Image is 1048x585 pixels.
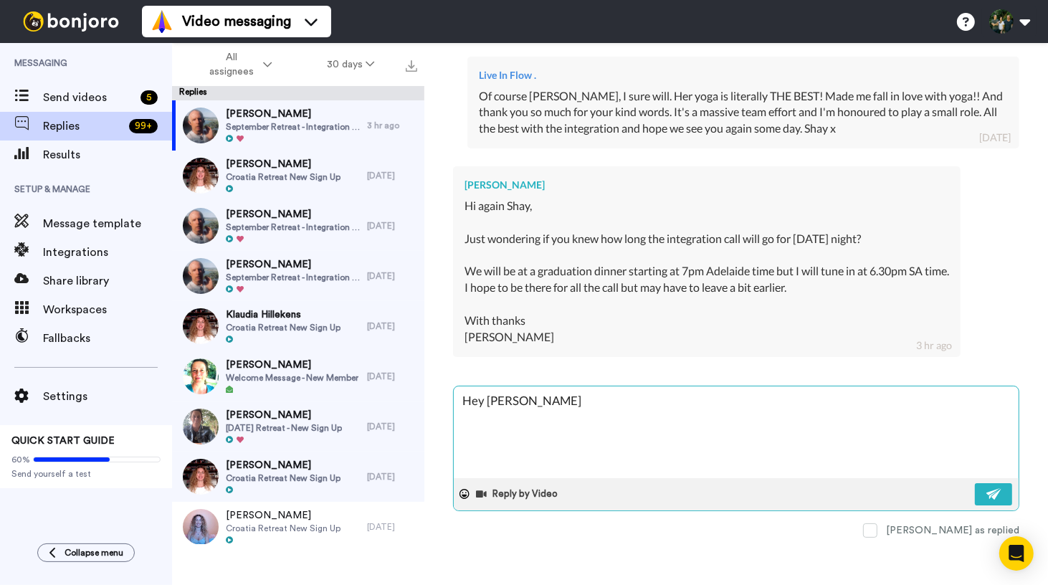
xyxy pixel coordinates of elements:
a: [PERSON_NAME]Welcome Message - New Member[DATE] [172,351,424,401]
span: Croatia Retreat New Sign Up [226,322,340,333]
div: 3 hr ago [916,338,952,353]
img: f2341e43-c9d6-4a41-a2d0-b02c592cf083-thumb.jpg [183,409,219,444]
span: [PERSON_NAME] [226,257,360,272]
img: ebd1082f-8655-43c8-8cb7-89481548cef8-thumb.jpg [183,308,219,344]
span: Croatia Retreat New Sign Up [226,523,340,534]
a: [PERSON_NAME]Croatia Retreat New Sign Up[DATE] [172,502,424,552]
a: [PERSON_NAME][DATE] Retreat - New Sign Up[DATE] [172,401,424,452]
img: 5a5942a6-c45b-4c55-95f5-0a1c37f76cc7-thumb.jpg [183,509,219,545]
a: [PERSON_NAME]September Retreat - Integration Call[DATE] [172,251,424,301]
div: [DATE] [367,170,417,181]
span: [PERSON_NAME] [226,358,358,372]
img: 3987b40a-daa4-404f-834f-8850561a2f8f-thumb.jpg [183,108,219,143]
div: Of course [PERSON_NAME], I sure will. Her yoga is literally THE BEST! Made me fall in love with y... [479,88,1008,138]
div: Replies [172,86,424,100]
span: Settings [43,388,172,405]
img: 38378a88-1533-47e2-a831-46e53c2a477e-thumb.jpg [183,358,219,394]
span: September Retreat - Integration Call [226,121,360,133]
div: Live In Flow . [479,68,1008,82]
span: [PERSON_NAME] [226,408,342,422]
img: 4a3a30de-2500-4b3d-a0f9-1681c91deff7-thumb.jpg [183,158,219,194]
span: [PERSON_NAME] [226,157,340,171]
span: Message template [43,215,172,232]
span: Integrations [43,244,172,261]
div: [DATE] [979,130,1011,145]
a: [PERSON_NAME]Croatia Retreat New Sign Up[DATE] [172,452,424,502]
div: 5 [140,90,158,105]
span: Results [43,146,172,163]
img: 3987b40a-daa4-404f-834f-8850561a2f8f-thumb.jpg [183,208,219,244]
a: [PERSON_NAME]September Retreat - Integration Call[DATE] [172,201,424,251]
div: [DATE] [367,270,417,282]
span: Croatia Retreat New Sign Up [226,171,340,183]
img: send-white.svg [986,488,1002,500]
span: Replies [43,118,123,135]
textarea: Hey [PERSON_NAME] [454,386,1019,478]
span: Send yourself a test [11,468,161,480]
span: Klaudia Hillekens [226,308,340,322]
button: Reply by Video [475,483,563,505]
span: [DATE] Retreat - New Sign Up [226,422,342,434]
span: Share library [43,272,172,290]
div: [DATE] [367,471,417,482]
div: Hi again Shay, Just wondering if you knew how long the integration call will go for [DATE] night?... [465,198,949,346]
div: [PERSON_NAME] as replied [886,523,1019,538]
span: Croatia Retreat New Sign Up [226,472,340,484]
span: Fallbacks [43,330,172,347]
span: [PERSON_NAME] [226,508,340,523]
span: Collapse menu [65,547,123,558]
button: All assignees [175,44,300,85]
span: QUICK START GUIDE [11,436,115,446]
span: [PERSON_NAME] [226,107,360,121]
a: [PERSON_NAME]Croatia Retreat New Sign Up[DATE] [172,151,424,201]
span: All assignees [202,50,260,79]
button: Export all results that match these filters now. [401,54,421,75]
span: [PERSON_NAME] [226,207,360,222]
img: bj-logo-header-white.svg [17,11,125,32]
button: 30 days [300,52,402,77]
img: vm-color.svg [151,10,173,33]
span: Workspaces [43,301,172,318]
div: [DATE] [367,521,417,533]
img: dd7362e7-4956-47af-9292-d3fe6c330ab7-thumb.jpg [183,459,219,495]
div: [DATE] [367,320,417,332]
span: Welcome Message - New Member [226,372,358,384]
div: [PERSON_NAME] [465,178,949,192]
a: Klaudia HillekensCroatia Retreat New Sign Up[DATE] [172,301,424,351]
span: [PERSON_NAME] [226,458,340,472]
span: September Retreat - Integration Call [226,272,360,283]
div: Open Intercom Messenger [999,536,1034,571]
span: 60% [11,454,30,465]
button: Collapse menu [37,543,135,562]
div: 99 + [129,119,158,133]
img: export.svg [406,60,417,72]
div: 3 hr ago [367,120,417,131]
img: 3987b40a-daa4-404f-834f-8850561a2f8f-thumb.jpg [183,258,219,294]
span: Send videos [43,89,135,106]
span: September Retreat - Integration Call [226,222,360,233]
span: Video messaging [182,11,291,32]
div: [DATE] [367,371,417,382]
a: [PERSON_NAME]September Retreat - Integration Call3 hr ago [172,100,424,151]
div: [DATE] [367,421,417,432]
div: [DATE] [367,220,417,232]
